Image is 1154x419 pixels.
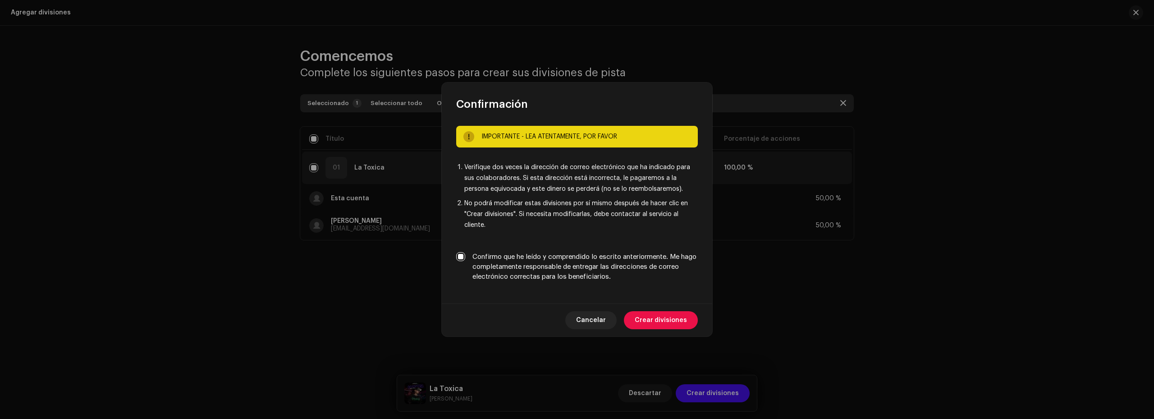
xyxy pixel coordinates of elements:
[624,311,698,329] button: Crear divisiones
[456,97,528,111] span: Confirmación
[464,198,698,230] li: No podrá modificar estas divisiones por sí mismo después de hacer clic en "Crear divisiones". Si ...
[472,252,698,282] label: Confirmo que he leído y comprendido lo escrito anteriormente. Me hago completamente responsable d...
[481,131,691,142] div: IMPORTANTE - LEA ATENTAMENTE, POR FAVOR
[576,311,606,329] span: Cancelar
[464,162,698,194] li: Verifique dos veces la dirección de correo electrónico que ha indicado para sus colaboradores. Si...
[565,311,617,329] button: Cancelar
[635,311,687,329] span: Crear divisiones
